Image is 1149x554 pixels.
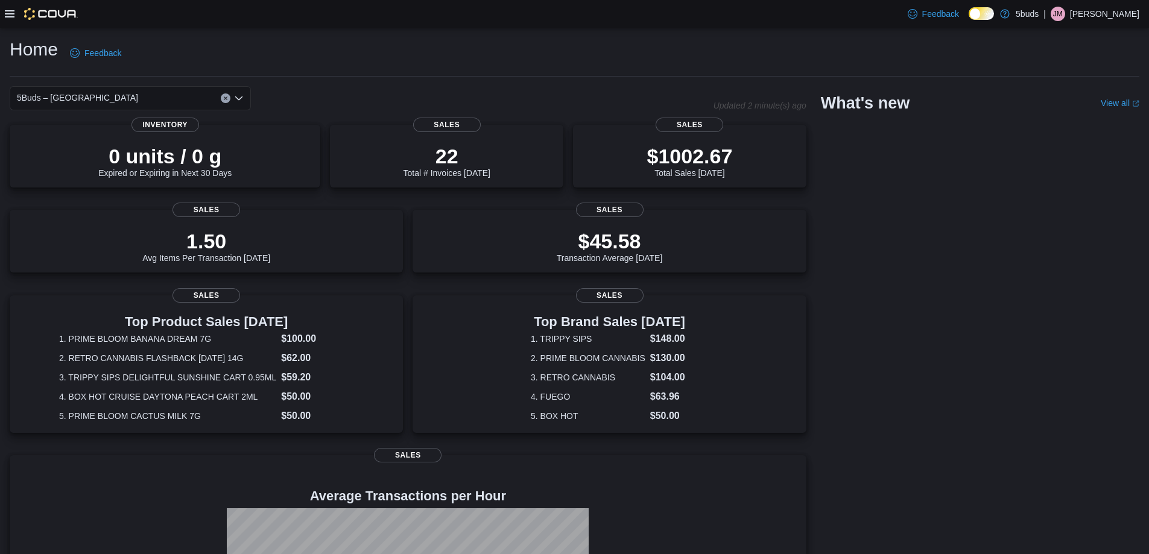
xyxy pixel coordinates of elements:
[173,203,240,217] span: Sales
[10,37,58,61] h1: Home
[404,144,490,168] p: 22
[557,229,663,263] div: Transaction Average [DATE]
[142,229,270,253] p: 1.50
[821,93,910,113] h2: What's new
[17,90,138,105] span: 5Buds – [GEOGRAPHIC_DATA]
[531,315,688,329] h3: Top Brand Sales [DATE]
[531,333,645,345] dt: 1. TRIPPY SIPS
[173,288,240,303] span: Sales
[221,93,230,103] button: Clear input
[1016,7,1039,21] p: 5buds
[647,144,732,168] p: $1002.67
[656,118,723,132] span: Sales
[234,93,244,103] button: Open list of options
[19,489,797,503] h4: Average Transactions per Hour
[59,391,276,403] dt: 4. BOX HOT CRUISE DAYTONA PEACH CART 2ML
[531,352,645,364] dt: 2. PRIME BLOOM CANNABIS
[281,370,353,385] dd: $59.20
[98,144,232,178] div: Expired or Expiring in Next 30 Days
[650,409,688,423] dd: $50.00
[59,371,276,383] dt: 3. TRIPPY SIPS DELIGHTFUL SUNSHINE CART 0.95ML
[531,371,645,383] dt: 3. RETRO CANNABIS
[969,7,994,20] input: Dark Mode
[650,351,688,365] dd: $130.00
[281,389,353,404] dd: $50.00
[922,8,959,20] span: Feedback
[714,101,806,110] p: Updated 2 minute(s) ago
[650,370,688,385] dd: $104.00
[131,118,199,132] span: Inventory
[1070,7,1139,21] p: [PERSON_NAME]
[1132,100,1139,107] svg: External link
[531,391,645,403] dt: 4. FUEGO
[903,2,964,26] a: Feedback
[142,229,270,263] div: Avg Items Per Transaction [DATE]
[84,47,121,59] span: Feedback
[1051,7,1065,21] div: Julie Murdock
[59,410,276,422] dt: 5. PRIME BLOOM CACTUS MILK 7G
[65,41,126,65] a: Feedback
[650,332,688,346] dd: $148.00
[24,8,78,20] img: Cova
[413,118,481,132] span: Sales
[576,203,644,217] span: Sales
[59,315,353,329] h3: Top Product Sales [DATE]
[281,409,353,423] dd: $50.00
[374,448,442,462] span: Sales
[59,352,276,364] dt: 2. RETRO CANNABIS FLASHBACK [DATE] 14G
[404,144,490,178] div: Total # Invoices [DATE]
[557,229,663,253] p: $45.58
[1101,98,1139,108] a: View allExternal link
[98,144,232,168] p: 0 units / 0 g
[531,410,645,422] dt: 5. BOX HOT
[1043,7,1046,21] p: |
[281,351,353,365] dd: $62.00
[650,389,688,404] dd: $63.96
[647,144,732,178] div: Total Sales [DATE]
[576,288,644,303] span: Sales
[59,333,276,345] dt: 1. PRIME BLOOM BANANA DREAM 7G
[281,332,353,346] dd: $100.00
[1053,7,1063,21] span: JM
